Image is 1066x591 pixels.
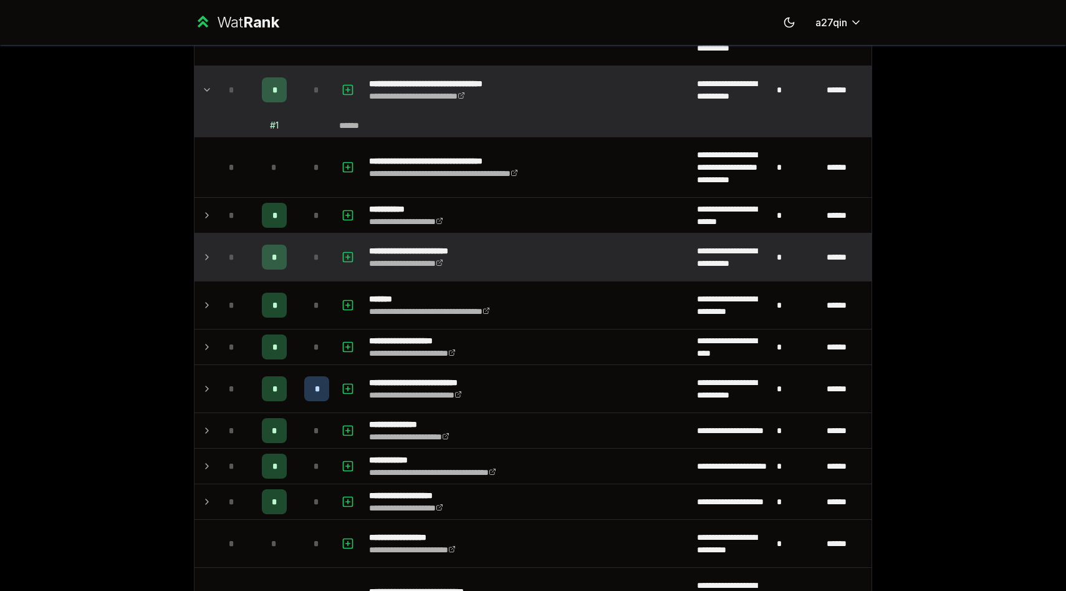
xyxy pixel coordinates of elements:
[217,12,279,32] div: Wat
[815,15,847,30] span: a27qin
[270,119,279,132] div: # 1
[805,11,872,34] button: a27qin
[243,13,279,31] span: Rank
[194,12,279,32] a: WatRank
